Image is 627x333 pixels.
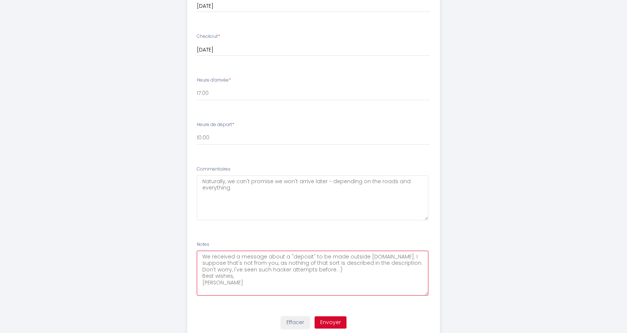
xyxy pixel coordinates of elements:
[197,121,234,128] label: Heure de départ
[281,316,310,329] button: Effacer
[315,316,346,329] button: Envoyer
[197,166,230,173] label: Commentaires
[197,77,231,84] label: Heure d'arrivée
[197,241,209,248] label: Notes
[197,33,220,40] label: Checkout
